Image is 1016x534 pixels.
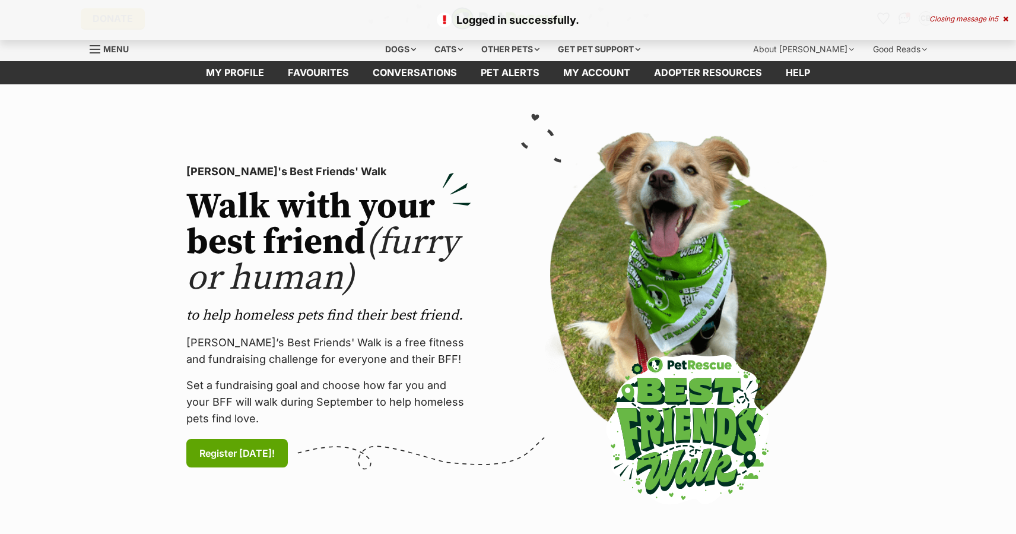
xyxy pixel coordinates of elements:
a: My account [551,61,642,84]
div: Other pets [473,37,548,61]
div: Get pet support [550,37,649,61]
div: Good Reads [865,37,935,61]
a: Adopter resources [642,61,774,84]
a: Pet alerts [469,61,551,84]
a: conversations [361,61,469,84]
span: Register [DATE]! [199,446,275,460]
span: (furry or human) [186,220,459,301]
a: Register [DATE]! [186,439,288,467]
h2: Walk with your best friend [186,189,471,296]
p: [PERSON_NAME]’s Best Friends' Walk is a free fitness and fundraising challenge for everyone and t... [186,334,471,368]
div: Dogs [377,37,424,61]
p: Set a fundraising goal and choose how far you and your BFF will walk during September to help hom... [186,377,471,427]
span: Menu [103,44,129,54]
div: Cats [426,37,471,61]
a: My profile [194,61,276,84]
p: to help homeless pets find their best friend. [186,306,471,325]
a: Help [774,61,822,84]
div: About [PERSON_NAME] [745,37,862,61]
a: Favourites [276,61,361,84]
a: Menu [90,37,137,59]
p: [PERSON_NAME]'s Best Friends' Walk [186,163,471,180]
